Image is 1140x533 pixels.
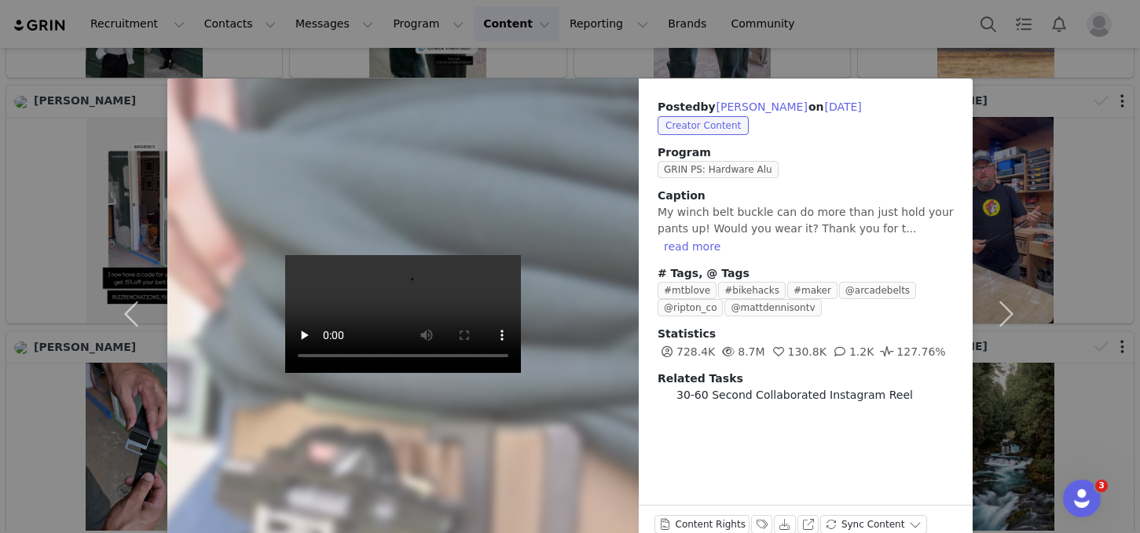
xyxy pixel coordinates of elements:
span: Posted on [658,100,863,113]
span: Program [658,144,954,161]
button: read more [658,237,727,256]
span: 8.7M [719,345,764,358]
span: @mattdennisontv [724,299,821,316]
span: #mtblove [658,282,717,299]
span: Creator Content [658,116,749,135]
span: 3 [1095,480,1108,492]
a: GRIN PS: Hardware Alu [658,162,785,175]
span: @ripton_co [658,299,723,316]
span: @arcadebelts [839,282,916,299]
span: #maker [787,282,838,299]
span: My winch belt buckle can do more than just hold your pants up! Would you wear it? Thank you for t... [658,206,954,235]
span: 728.4K [658,345,715,358]
span: 30-60 Second Collaborated Instagram Reel [676,387,913,403]
span: Caption [658,189,706,202]
span: # Tags, @ Tags [658,267,750,279]
span: 1.2K [830,345,874,358]
span: Related Tasks [658,372,743,385]
span: 130.8K [769,345,827,358]
iframe: Intercom live chat [1063,480,1101,517]
span: GRIN PS: Hardware Alu [658,161,779,178]
button: [PERSON_NAME] [716,97,808,116]
span: Statistics [658,327,716,340]
span: by [700,100,808,113]
button: [DATE] [823,97,862,116]
span: #bikehacks [718,282,786,299]
span: 127.76% [878,345,945,358]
